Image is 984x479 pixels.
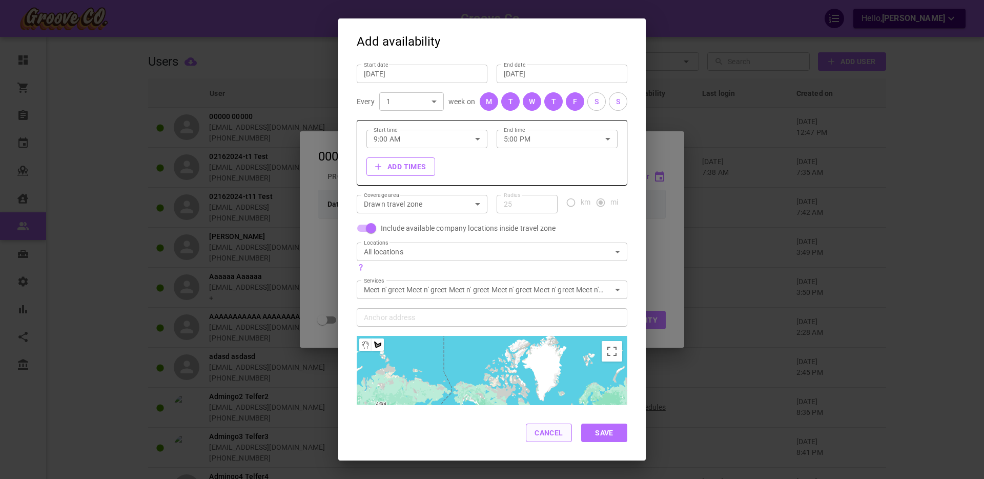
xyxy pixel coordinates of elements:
[448,96,475,107] p: week on
[364,191,399,199] label: Coverage area
[338,18,646,55] h2: Add availability
[581,197,590,207] span: km
[544,92,563,111] button: T
[566,92,584,111] button: F
[529,96,535,107] div: W
[372,338,384,351] button: Draw a shape
[386,96,437,107] div: 1
[357,263,365,271] svg: You can be available at any of the above locations during your working hours – they will be treat...
[364,69,480,79] input: mmm d, yyyy
[387,159,426,174] b: Add times
[567,199,625,206] div: travel-distance-unit
[486,96,492,107] div: M
[480,92,498,111] button: M
[609,92,627,111] button: S
[504,191,521,199] label: Radius
[381,223,556,233] span: Include available company locations inside travel zone
[504,126,525,134] label: End time
[504,69,620,79] input: mmm d, yyyy
[508,96,513,107] div: T
[610,197,618,207] span: mi
[364,277,384,285] label: Services
[551,96,556,107] div: T
[364,239,388,247] label: Locations
[359,311,614,324] input: Anchor address
[357,96,375,107] p: Every
[616,96,620,107] div: S
[581,424,627,442] button: Save
[594,96,599,107] div: S
[523,92,541,111] button: W
[359,338,372,351] button: Stop drawing
[364,247,620,257] div: All locations
[526,424,572,442] button: Cancel
[364,61,388,69] label: Start date
[573,96,577,107] div: F
[364,285,620,295] div: Meet n' greet Meet n' greet Meet n' greet Meet n' greet Meet n' greet Meet n' greet Meet n' greet...
[366,157,435,176] button: Add times
[504,61,525,69] label: End date
[374,126,398,134] label: Start time
[501,92,520,111] button: T
[602,341,622,362] button: Toggle fullscreen view
[364,199,480,209] div: Drawn travel zone
[587,92,606,111] button: S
